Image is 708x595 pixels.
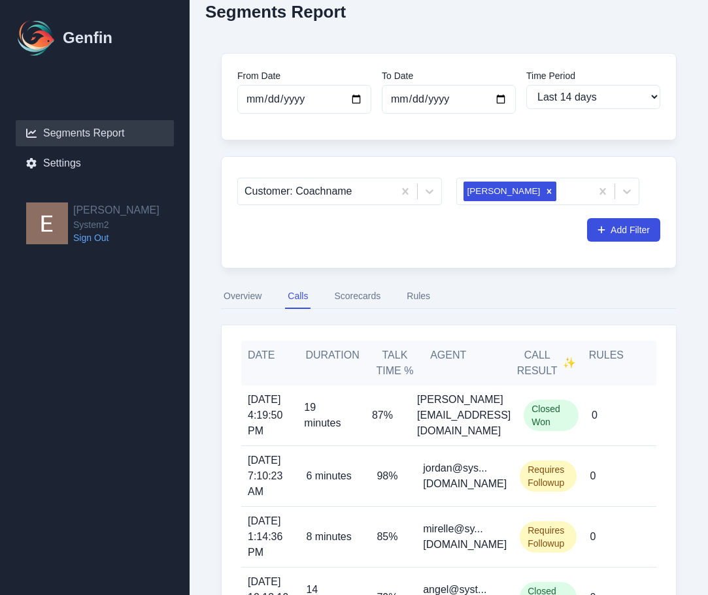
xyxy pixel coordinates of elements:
[248,453,293,500] span: [DATE] 7:10:23 AM
[542,182,556,201] div: Remove Josh
[237,69,371,82] label: From Date
[417,392,511,439] p: [PERSON_NAME][EMAIL_ADDRESS][DOMAIN_NAME]
[520,521,577,553] span: Requires Followup
[248,347,292,363] h5: Date
[382,69,516,82] label: To Date
[16,120,174,146] a: Segments Report
[592,408,598,423] p: 0
[304,400,347,431] p: 19 minutes
[63,27,112,48] h1: Genfin
[26,202,68,244] img: Eugene Moore
[306,529,351,545] p: 8 minutes
[306,468,351,484] p: 6 minutes
[285,284,311,309] button: Calls
[524,400,579,431] span: Closed Won
[430,347,466,379] h5: Agent
[590,468,596,484] p: 0
[16,150,174,176] a: Settings
[373,347,417,379] h5: Talk Time %
[587,218,660,242] button: Add Filter
[377,468,397,484] p: 98%
[248,392,291,439] span: [DATE] 4:19:50 PM
[589,347,624,379] h5: Rules
[16,17,58,59] img: Logo
[517,347,576,379] h5: Call Result
[590,529,596,545] p: 0
[423,460,507,492] p: jordan@sys...[DOMAIN_NAME]
[526,69,660,82] label: Time Period
[404,284,433,309] button: Rules
[73,218,160,231] span: System2
[305,347,359,363] h5: Duration
[331,284,383,309] button: Scorecards
[221,284,264,309] button: Overview
[423,521,507,553] p: mirelle@sy...[DOMAIN_NAME]
[73,202,160,218] h2: [PERSON_NAME]
[205,2,346,22] h2: Segments Report
[520,460,577,492] span: Requires Followup
[377,529,397,545] p: 85%
[563,355,576,371] span: ✨
[73,231,160,244] a: Sign Out
[464,182,543,201] div: [PERSON_NAME]
[248,513,293,560] span: [DATE] 1:14:36 PM
[372,408,393,423] p: 87%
